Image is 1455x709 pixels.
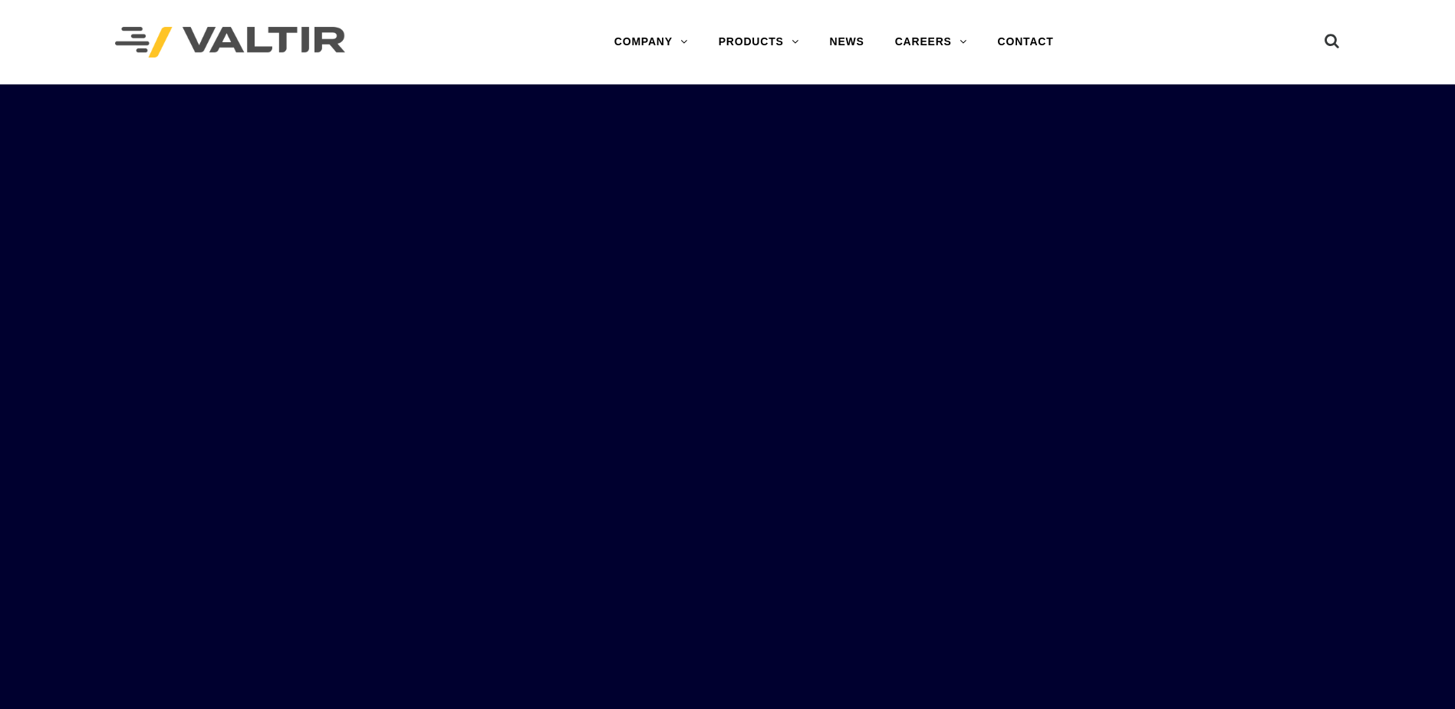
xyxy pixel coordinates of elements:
a: COMPANY [599,27,703,58]
a: NEWS [815,27,880,58]
a: PRODUCTS [703,27,815,58]
a: CAREERS [880,27,983,58]
img: Valtir [115,27,345,58]
a: CONTACT [983,27,1069,58]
